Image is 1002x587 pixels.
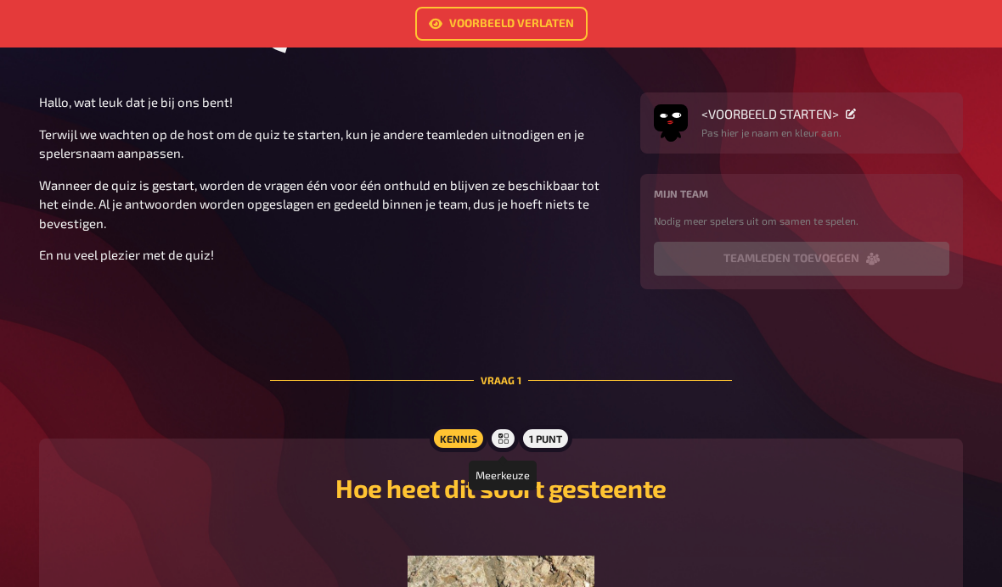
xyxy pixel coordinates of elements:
[39,176,620,233] p: Wanneer de quiz is gestart, worden de vragen één voor één onthuld en blijven ze beschikbaar tot h...
[519,425,572,452] div: 1 punt
[270,332,732,428] div: Vraag 1
[415,7,588,41] a: Voorbeeld verlaten
[39,92,620,112] p: Hallo, wat leuk dat je bij ons bent!
[654,101,688,135] img: Avatar
[59,472,943,503] h2: Hoe heet dit soort gesteente
[39,245,620,265] p: En nu veel plezier met de quiz!
[654,242,949,276] button: Teamleden toevoegen
[701,106,839,121] span: <VOORBEELD STARTEN>
[654,187,949,199] h4: Mijn team
[430,425,487,452] div: Kennis
[654,213,949,228] p: Nodig meer spelers uit om samen te spelen.
[701,125,856,140] p: Pas hier je naam en kleur aan.
[39,125,620,163] p: Terwijl we wachten op de host om de quiz te starten, kun je andere teamleden uitnodigen en je spe...
[654,106,688,140] button: Avatar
